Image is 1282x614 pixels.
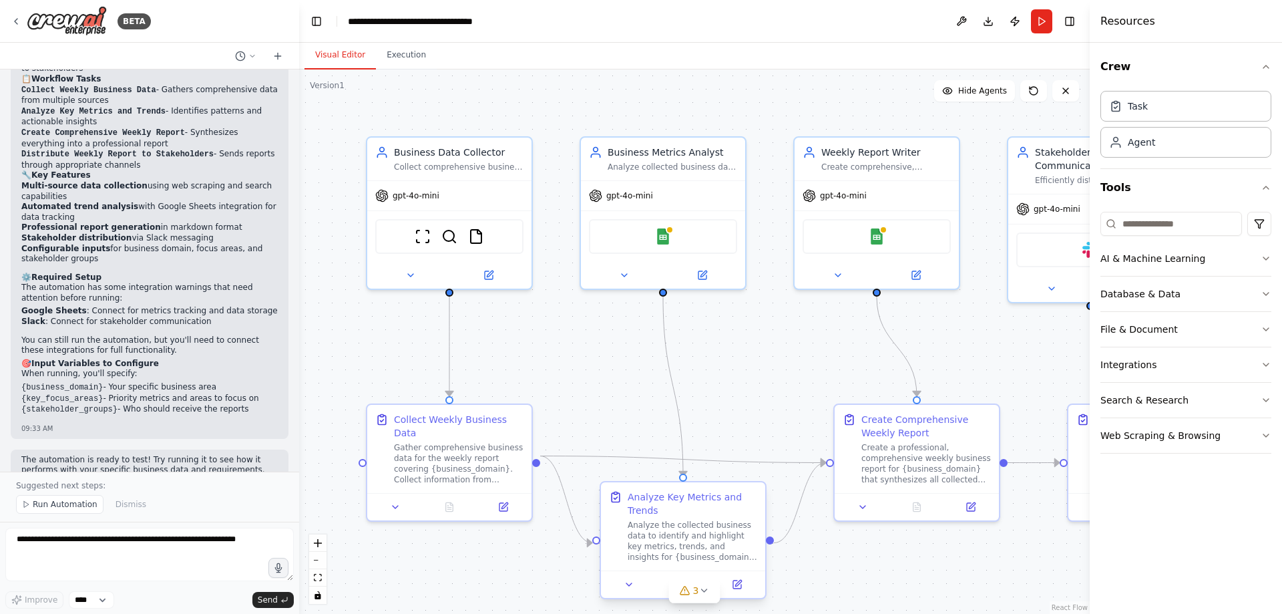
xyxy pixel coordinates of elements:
[480,499,526,515] button: Open in side panel
[304,41,376,69] button: Visual Editor
[16,480,283,491] p: Suggested next steps:
[628,490,757,517] div: Analyze Key Metrics and Trends
[1035,175,1164,186] div: Efficiently distribute weekly business reports to {stakeholder_groups} through appropriate channe...
[268,558,288,578] button: Click to speak your automation idea
[21,394,278,405] li: - Priority metrics and areas to focus on
[1100,13,1155,29] h4: Resources
[31,74,101,84] strong: Workflow Tasks
[21,244,278,265] li: for business domain, focus areas, and stakeholder groups
[27,6,107,36] img: Logo
[774,456,826,550] g: Edge from 1fe81a03-5351-474e-82b3-0d8e270f4c8a to 2f0b8aac-b63c-46e1-b193-220ff0426d00
[21,455,278,507] p: The automation is ready to test! Try running it to see how it performs with your specific busines...
[1100,206,1271,464] div: Tools
[441,228,457,245] img: SerperDevTool
[21,222,278,233] li: in markdown format
[25,595,57,605] span: Improve
[366,136,533,290] div: Business Data CollectorCollect comprehensive business data from multiple sources including web sc...
[393,190,439,201] span: gpt-4o-mini
[21,359,278,369] h2: 🎯
[664,267,740,283] button: Open in side panel
[31,170,91,180] strong: Key Features
[21,222,161,232] strong: Professional report generation
[1100,169,1271,206] button: Tools
[600,484,767,602] div: Analyze Key Metrics and TrendsAnalyze the collected business data to identify and highlight key m...
[31,359,159,368] strong: Input Variables to Configure
[116,499,146,510] span: Dismiss
[1052,604,1088,611] a: React Flow attribution
[1060,12,1079,31] button: Hide right sidebar
[309,534,327,604] div: React Flow controls
[889,499,945,515] button: No output available
[366,404,533,522] div: Collect Weekly Business DataGather comprehensive business data for the weekly report covering {bu...
[421,499,478,515] button: No output available
[833,404,1000,522] div: Create Comprehensive Weekly ReportCreate a professional, comprehensive weekly business report for...
[21,74,278,85] h2: 📋
[109,495,153,514] button: Dismiss
[1128,136,1155,149] div: Agent
[252,592,294,608] button: Send
[1084,310,1157,396] g: Edge from 0fdfb9f7-09c6-488e-b241-5f60ea789f3b to 65240ac8-1be4-4586-86ec-7469df0836d0
[21,306,87,315] strong: Google Sheets
[21,128,185,138] code: Create Comprehensive Weekly Report
[21,404,278,416] li: - Who should receive the reports
[1007,136,1174,303] div: Stakeholder Communications ManagerEfficiently distribute weekly business reports to {stakeholder_...
[21,149,278,170] li: - Sends reports through appropriate channels
[21,202,138,211] strong: Automated trend analysis
[1008,456,1060,470] g: Edge from 2f0b8aac-b63c-46e1-b193-220ff0426d00 to 65240ac8-1be4-4586-86ec-7469df0836d0
[693,584,699,597] span: 3
[869,228,885,245] img: Google Sheets
[21,85,278,106] li: - Gathers comprehensive data from multiple sources
[310,80,345,91] div: Version 1
[21,306,278,317] li: : Connect for metrics tracking and data storage
[1128,100,1148,113] div: Task
[21,405,118,414] code: {stakeholder_groups}
[307,12,326,31] button: Hide left sidebar
[958,86,1007,96] span: Hide Agents
[608,146,737,159] div: Business Metrics Analyst
[394,413,523,440] div: Collect Weekly Business Data
[714,577,760,593] button: Open in side panel
[1100,241,1271,276] button: AI & Machine Learning
[309,569,327,587] button: fit view
[1100,86,1271,168] div: Crew
[1100,347,1271,382] button: Integrations
[820,190,867,201] span: gpt-4o-mini
[415,228,431,245] img: ScrapeWebsiteTool
[21,424,278,434] div: 09:33 AM
[21,317,278,327] li: : Connect for stakeholder communication
[21,181,278,202] li: using web scraping and search capabilities
[1100,312,1271,347] button: File & Document
[656,297,690,476] g: Edge from 1bd6a1c1-8f5e-49cf-8d7f-9ca3a4b38cbd to 1fe81a03-5351-474e-82b3-0d8e270f4c8a
[394,162,523,172] div: Collect comprehensive business data from multiple sources including web scraping, internal docume...
[21,86,156,95] code: Collect Weekly Business Data
[376,41,437,69] button: Execution
[21,382,278,394] li: - Your specific business area
[608,162,737,172] div: Analyze collected business data to identify key performance metrics, trends, patterns, and insigh...
[580,136,746,290] div: Business Metrics AnalystAnalyze collected business data to identify key performance metrics, tren...
[21,181,148,190] strong: Multi-source data collection
[309,534,327,552] button: zoom in
[870,297,923,396] g: Edge from a3e5cd6b-a015-4e3c-904d-6bdf3907538b to 2f0b8aac-b63c-46e1-b193-220ff0426d00
[468,228,484,245] img: FileReadTool
[1100,383,1271,418] button: Search & Research
[21,202,278,222] li: with Google Sheets integration for data tracking
[21,106,278,128] li: - Identifies patterns and actionable insights
[934,80,1015,102] button: Hide Agents
[1100,277,1271,311] button: Database & Data
[21,233,132,243] strong: Stakeholder distribution
[628,520,757,563] div: Analyze the collected business data to identify and highlight key metrics, trends, and insights f...
[348,15,498,28] nav: breadcrumb
[821,146,951,159] div: Weekly Report Writer
[21,107,166,116] code: Analyze Key Metrics and Trends
[669,579,720,603] button: 3
[21,244,110,253] strong: Configurable inputs
[16,495,103,514] button: Run Automation
[878,267,953,283] button: Open in side panel
[606,190,653,201] span: gpt-4o-mini
[21,283,278,303] p: The automation has some integration warnings that need attention before running:
[1100,418,1271,453] button: Web Scraping & Browsing
[21,128,278,149] li: - Synthesizes everything into a professional report
[230,48,262,64] button: Switch to previous chat
[21,170,278,181] h2: 🔧
[861,442,991,485] div: Create a professional, comprehensive weekly business report for {business_domain} that synthesize...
